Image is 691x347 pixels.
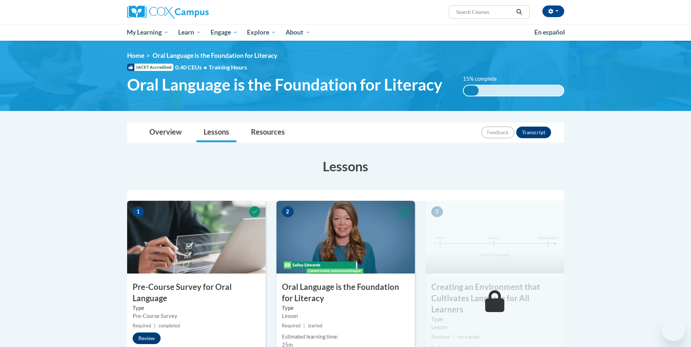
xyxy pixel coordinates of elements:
[127,5,209,19] img: Cox Campus
[127,75,442,94] span: Oral Language is the Foundation for Literacy
[455,8,514,16] input: Search Courses
[426,201,564,274] img: Course Image
[481,127,514,138] button: Feedback
[244,123,292,142] a: Resources
[308,323,322,328] span: started
[426,282,564,315] h3: Creating an Environment that Cultivates Language for All Learners
[247,28,276,37] span: Explore
[282,206,294,217] span: 2
[173,24,206,41] a: Learn
[211,28,238,37] span: Engage
[282,333,409,341] div: Estimated learning time:
[142,123,189,142] a: Overview
[431,323,559,331] div: Lesson
[133,312,260,320] div: Pre-Course Survey
[127,28,169,37] span: My Learning
[204,64,207,71] span: •
[431,206,443,217] span: 3
[457,334,479,340] span: not started
[281,24,315,41] a: About
[453,334,454,340] span: |
[196,123,236,142] a: Lessons
[127,64,173,71] span: IACET Accredited
[175,63,209,71] span: 0.40 CEUs
[276,282,415,304] h3: Oral Language is the Foundation for Literacy
[133,206,144,217] span: 1
[122,24,174,41] a: My Learning
[431,334,450,340] span: Required
[530,25,570,40] a: En español
[303,323,305,328] span: |
[127,52,144,59] a: Home
[206,24,243,41] a: Engage
[514,8,525,16] button: Search
[178,28,201,37] span: Learn
[127,5,266,19] a: Cox Campus
[127,201,266,274] img: Course Image
[133,332,161,344] button: Review
[463,75,505,83] label: 15% complete
[133,304,260,312] label: Type
[158,323,180,328] span: completed
[127,157,564,175] h3: Lessons
[276,201,415,274] img: Course Image
[542,5,564,17] button: Account Settings
[282,304,409,312] label: Type
[286,28,310,37] span: About
[516,127,551,138] button: Transcript
[282,312,409,320] div: Lesson
[153,52,277,59] span: Oral Language is the Foundation for Literacy
[534,28,565,36] span: En español
[133,323,151,328] span: Required
[127,282,266,304] h3: Pre-Course Survey for Oral Language
[431,315,559,323] label: Type
[154,323,156,328] span: |
[242,24,281,41] a: Explore
[209,64,247,71] span: Training Hours
[282,323,301,328] span: Required
[116,24,575,41] div: Main menu
[464,85,479,96] div: 15% complete
[662,318,685,341] iframe: Button to launch messaging window, conversation in progress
